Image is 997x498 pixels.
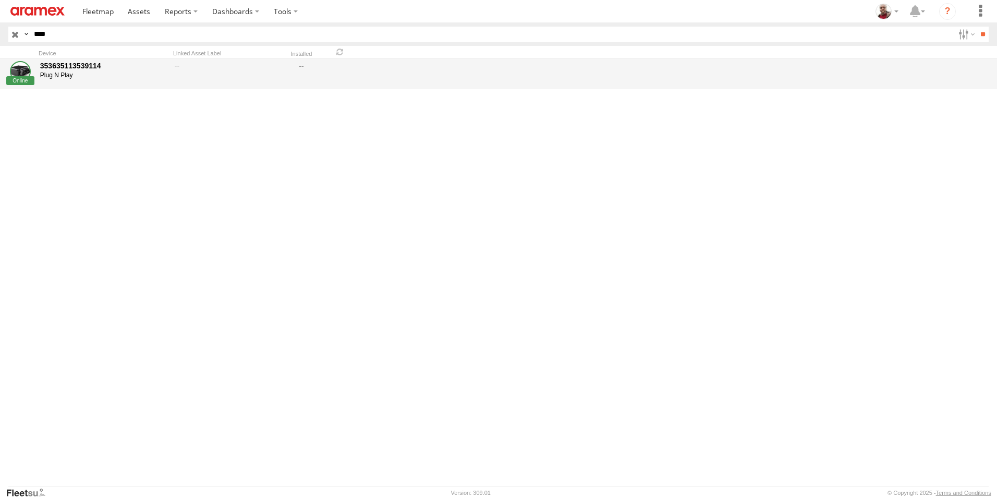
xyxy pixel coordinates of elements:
label: Search Filter Options [954,27,977,42]
div: Version: 309.01 [451,490,491,496]
label: Search Query [22,27,30,42]
div: Device [39,50,169,57]
div: 353635113539114 [40,61,167,70]
a: Terms and Conditions [936,490,991,496]
div: Installed [282,52,321,57]
div: Linked Asset Label [173,50,277,57]
div: Majdi Ghannoudi [872,4,902,19]
div: © Copyright 2025 - [887,490,991,496]
span: Refresh [334,47,346,57]
div: Plug N Play [40,72,167,80]
i: ? [939,3,956,20]
a: Visit our Website [6,488,54,498]
img: aramex-logo.svg [10,7,65,16]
